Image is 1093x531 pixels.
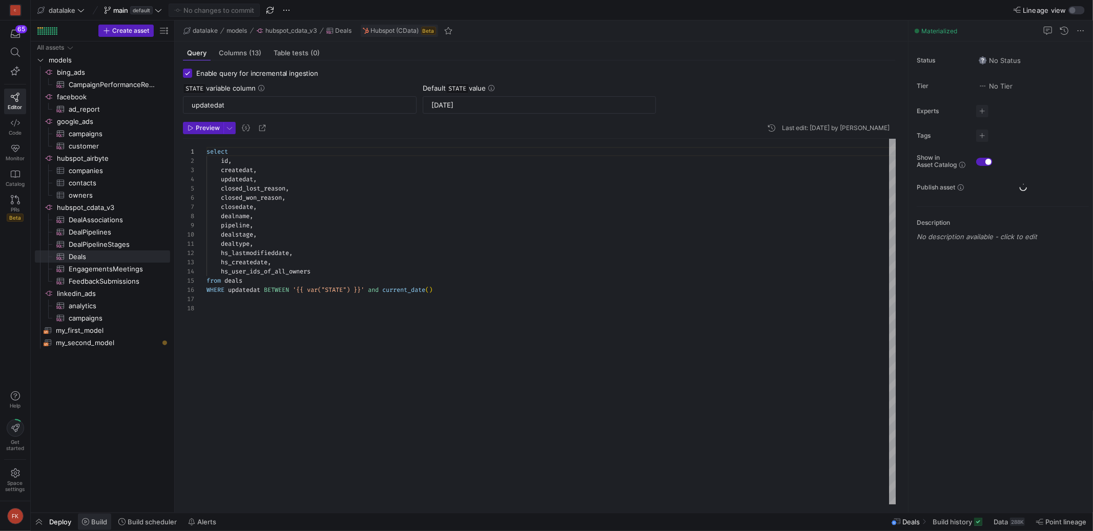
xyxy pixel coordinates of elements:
span: FeedbackSubmissions​​​​​​​​​ [69,275,158,287]
span: , [250,221,253,229]
div: 16 [183,285,194,294]
a: Catalog [4,165,26,191]
span: Catalog [6,181,25,187]
div: 1 [183,147,194,156]
span: Experts [917,108,968,115]
div: Press SPACE to select this row. [35,201,170,214]
div: Press SPACE to select this row. [35,300,170,312]
span: closed_lost_reason [221,184,285,193]
span: , [228,157,232,165]
span: Beta [7,214,24,222]
div: Press SPACE to select this row. [35,336,170,349]
span: Alerts [197,518,216,526]
span: Hubspot (CData) [371,27,419,34]
div: 11 [183,239,194,248]
span: contacts​​​​​​​​​ [69,177,158,189]
span: ) [429,286,432,294]
span: dealname [221,212,250,220]
span: No Tier [979,82,1013,90]
span: DealAssociations​​​​​​​​​ [69,214,158,226]
span: customer​​​​​​​​​ [69,140,158,152]
span: facebook​​​​​​​​ [57,91,169,103]
span: variable column [183,84,256,92]
span: Table tests [274,50,320,56]
div: Press SPACE to select this row. [35,214,170,226]
div: All assets [37,44,64,51]
span: hubspot_cdata_v3​​​​​​​​ [57,202,169,214]
span: Code [9,130,22,136]
span: Build scheduler [128,518,177,526]
a: Deals​​​​​​​​​ [35,250,170,263]
a: my_second_model​​​​​​​​​​ [35,336,170,349]
div: Press SPACE to select this row. [35,152,170,164]
span: BETWEEN [264,286,289,294]
span: main [113,6,128,14]
button: maindefault [101,4,164,17]
span: Lineage view [1023,6,1066,14]
div: Press SPACE to select this row. [35,140,170,152]
span: bing_ads​​​​​​​​ [57,67,169,78]
div: Press SPACE to select this row. [35,41,170,54]
span: hubspot_cdata_v3 [265,27,317,34]
span: , [253,203,257,211]
span: Materialized [921,27,957,35]
div: 10 [183,230,194,239]
span: dealstage [221,230,253,239]
span: Build history [933,518,972,526]
button: Alerts [183,513,221,530]
div: 2 [183,156,194,165]
p: Description [917,219,1089,226]
a: Code [4,114,26,140]
span: PRs [11,206,19,213]
span: owners​​​​​​​​​ [69,189,158,201]
button: hubspot_cdata_v3 [254,25,320,37]
img: No tier [979,82,987,90]
span: , [250,212,253,220]
button: Data288K [989,513,1029,530]
button: Deals [324,25,355,37]
a: EngagementsMeetings​​​​​​​​​ [35,263,170,275]
span: campaigns​​​​​​​​​ [69,128,158,140]
span: (0) [311,50,320,56]
span: Columns [219,50,261,56]
div: 17 [183,294,194,304]
button: Build scheduler [114,513,181,530]
div: 8 [183,211,194,221]
span: Monitor [6,155,25,161]
a: hubspot_airbyte​​​​​​​​ [35,152,170,164]
a: facebook​​​​​​​​ [35,91,170,103]
span: '{{ var("STATE") }}' [293,286,364,294]
span: Create asset [112,27,149,34]
span: , [289,249,293,257]
span: default [130,6,153,14]
a: contacts​​​​​​​​​ [35,177,170,189]
button: Create asset [98,25,154,37]
span: Enable query for incremental ingestion [196,69,318,77]
a: owners​​​​​​​​​ [35,189,170,201]
div: Press SPACE to select this row. [35,54,170,66]
div: 288K [1010,518,1025,526]
span: linkedin_ads​​​​​​​​ [57,288,169,300]
div: Press SPACE to select this row. [35,226,170,238]
span: DealPipelines​​​​​​​​​ [69,226,158,238]
span: google_ads​​​​​​​​ [57,116,169,128]
a: DealPipelines​​​​​​​​​ [35,226,170,238]
span: models [49,54,169,66]
span: closed_won_reason [221,194,282,202]
span: , [253,230,257,239]
img: No status [979,56,987,65]
span: hs_createdate [221,258,267,266]
span: Publish asset [917,184,955,191]
div: 65 [15,25,27,33]
span: companies​​​​​​​​​ [69,165,158,177]
span: STATE [183,83,206,94]
span: Show in Asset Catalog [917,154,957,168]
button: Help [4,387,26,413]
span: Deals​​​​​​​​​ [69,251,158,263]
span: my_second_model​​​​​​​​​​ [56,337,158,349]
div: 5 [183,184,194,193]
div: Press SPACE to select this row. [35,238,170,250]
span: ad_report​​​​​​​​​ [69,103,158,115]
img: undefined [363,28,369,34]
a: DealAssociations​​​​​​​​​ [35,214,170,226]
